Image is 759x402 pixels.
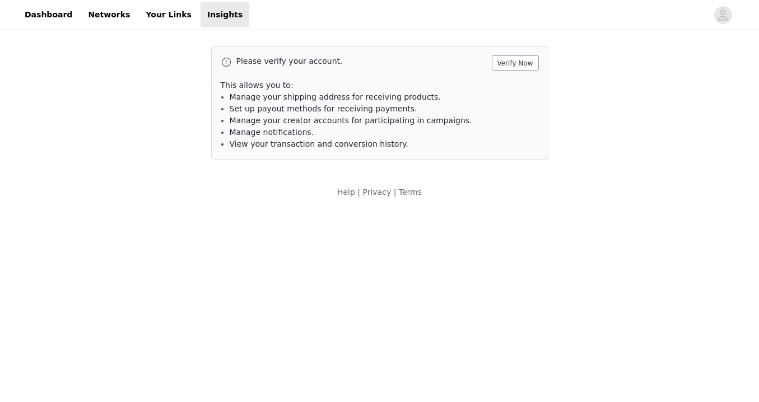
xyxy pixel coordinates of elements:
span: | [357,188,360,197]
p: Please verify your account. [236,55,487,67]
span: View your transaction and conversion history. [230,139,408,148]
span: Manage your creator accounts for participating in campaigns. [230,116,472,125]
span: | [394,188,397,197]
span: Manage your shipping address for receiving products. [230,92,441,101]
a: Dashboard [18,2,79,27]
span: Manage notifications. [230,128,314,137]
a: Your Links [139,2,198,27]
div: avatar [718,6,728,24]
a: Terms [399,188,422,197]
a: Insights [201,2,249,27]
a: Networks [81,2,137,27]
button: Verify Now [492,55,539,71]
span: Set up payout methods for receiving payments. [230,104,417,113]
a: Help [337,188,355,197]
a: Privacy [362,188,391,197]
p: This allows you to: [221,80,539,91]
